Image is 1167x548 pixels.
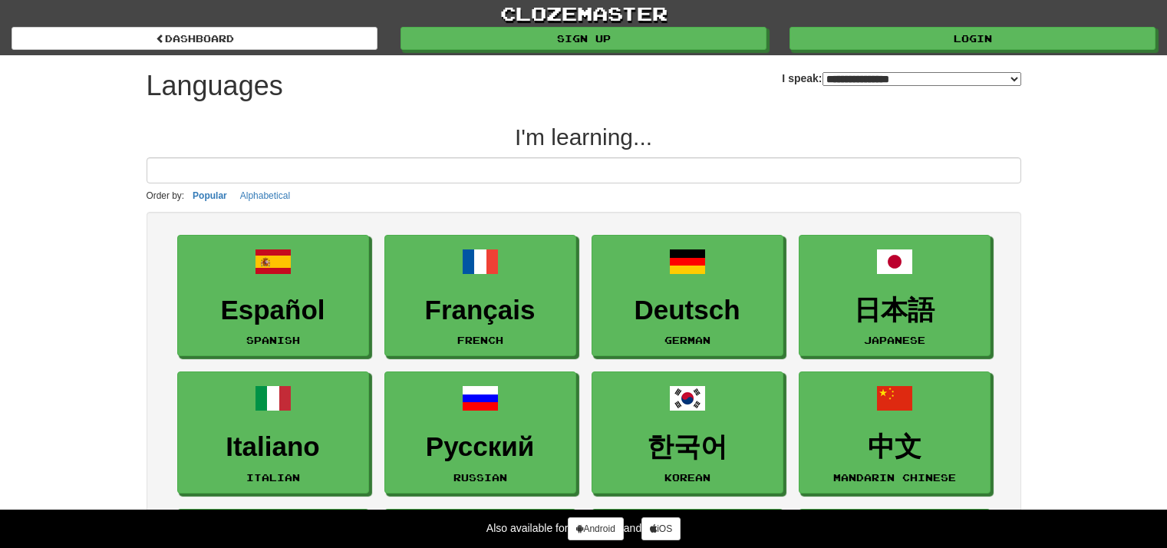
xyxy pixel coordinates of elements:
a: EspañolSpanish [177,235,369,357]
small: Spanish [246,335,300,345]
a: Android [568,517,623,540]
h3: Español [186,295,361,325]
small: French [457,335,503,345]
a: РусскийRussian [384,371,576,494]
a: ItalianoItalian [177,371,369,494]
small: Order by: [147,190,185,201]
h3: Italiano [186,432,361,462]
h3: Français [393,295,568,325]
h2: I'm learning... [147,124,1021,150]
label: I speak: [782,71,1020,86]
h3: 中文 [807,432,982,462]
a: DeutschGerman [592,235,783,357]
small: Japanese [864,335,925,345]
h1: Languages [147,71,283,101]
h3: Русский [393,432,568,462]
a: 한국어Korean [592,371,783,494]
h3: 한국어 [600,432,775,462]
h3: 日本語 [807,295,982,325]
select: I speak: [823,72,1021,86]
button: Alphabetical [236,187,295,204]
a: Login [790,27,1155,50]
a: FrançaisFrench [384,235,576,357]
a: 中文Mandarin Chinese [799,371,991,494]
button: Popular [188,187,232,204]
h3: Deutsch [600,295,775,325]
a: 日本語Japanese [799,235,991,357]
a: Sign up [401,27,766,50]
a: dashboard [12,27,377,50]
small: German [664,335,710,345]
small: Korean [664,472,710,483]
small: Mandarin Chinese [833,472,956,483]
a: iOS [641,517,681,540]
small: Italian [246,472,300,483]
small: Russian [453,472,507,483]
